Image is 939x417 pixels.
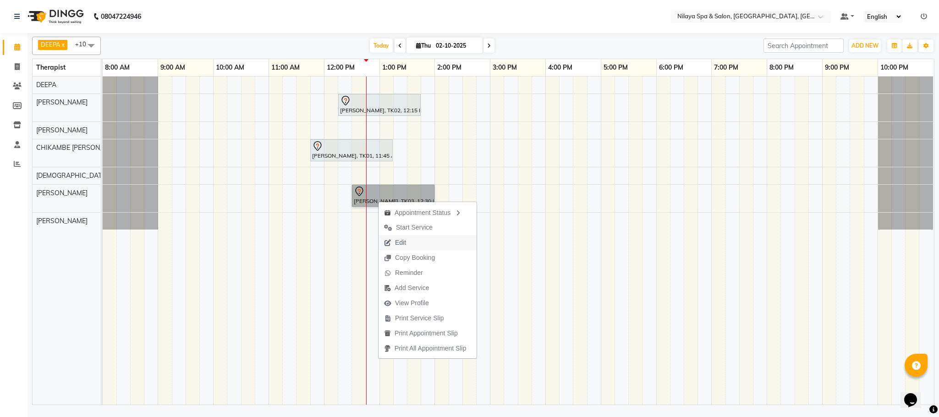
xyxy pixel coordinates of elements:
[414,42,433,49] span: Thu
[269,61,302,74] a: 11:00 AM
[339,95,420,115] div: [PERSON_NAME], TK02, 12:15 PM-01:45 PM, Deep Tissue Repair Therapy (90 Minutes)[DEMOGRAPHIC_DATA]
[435,61,464,74] a: 2:00 PM
[395,253,435,263] span: Copy Booking
[36,217,88,225] span: [PERSON_NAME]
[23,4,86,29] img: logo
[763,38,844,53] input: Search Appointment
[384,330,391,337] img: printapt.png
[395,268,423,278] span: Reminder
[395,298,429,308] span: View Profile
[36,126,88,134] span: [PERSON_NAME]
[823,61,851,74] a: 9:00 PM
[379,204,477,220] div: Appointment Status
[36,189,88,197] span: [PERSON_NAME]
[158,61,187,74] a: 9:00 AM
[311,141,392,160] div: [PERSON_NAME], TK01, 11:45 AM-01:15 PM, Sensory Rejuvne Aromatherapy (60 Minutes)[DEMOGRAPHIC_DATA]
[36,98,88,106] span: [PERSON_NAME]
[395,238,406,247] span: Edit
[395,329,458,338] span: Print Appointment Slip
[380,61,409,74] a: 1:00 PM
[36,81,56,89] span: DEEPA
[395,344,466,353] span: Print All Appointment Slip
[75,40,93,48] span: +10
[36,143,123,152] span: CHIKAMBE [PERSON_NAME]
[101,4,141,29] b: 08047224946
[395,313,444,323] span: Print Service Slip
[396,223,433,232] span: Start Service
[384,209,391,216] img: apt_status.png
[370,38,393,53] span: Today
[657,61,686,74] a: 6:00 PM
[849,39,881,52] button: ADD NEW
[395,283,429,293] span: Add Service
[901,380,930,408] iframe: chat widget
[36,63,66,71] span: Therapist
[490,61,519,74] a: 3:00 PM
[214,61,247,74] a: 10:00 AM
[60,41,65,48] a: x
[712,61,741,74] a: 7:00 PM
[767,61,796,74] a: 8:00 PM
[103,61,132,74] a: 8:00 AM
[601,61,630,74] a: 5:00 PM
[324,61,357,74] a: 12:00 PM
[36,171,108,180] span: [DEMOGRAPHIC_DATA]
[851,42,879,49] span: ADD NEW
[433,39,479,53] input: 2025-10-02
[546,61,575,74] a: 4:00 PM
[384,345,391,352] img: printall.png
[41,41,60,48] span: DEEPA
[384,285,391,291] img: add-service.png
[878,61,911,74] a: 10:00 PM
